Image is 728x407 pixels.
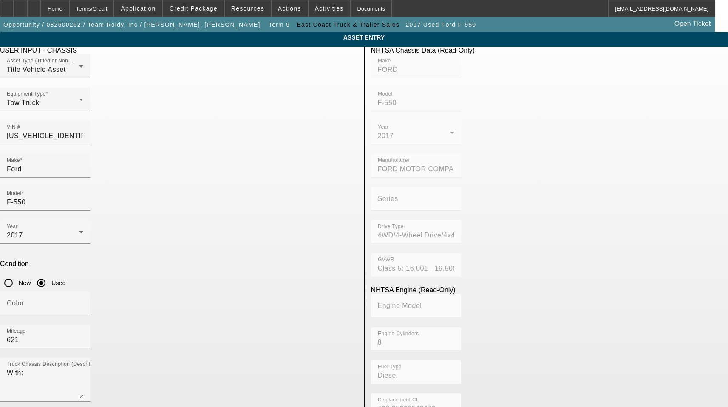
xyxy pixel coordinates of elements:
[6,34,722,41] span: ASSET ENTRY
[7,58,85,64] mat-label: Asset Type (Titled or Non-Titled)
[378,331,419,336] mat-label: Engine Cylinders
[7,300,24,307] mat-label: Color
[309,0,350,17] button: Activities
[378,302,422,309] mat-label: Engine Model
[7,362,150,367] mat-label: Truck Chassis Description (Describe the truck chassis only)
[7,91,46,97] mat-label: Equipment Type
[378,224,404,229] mat-label: Drive Type
[3,21,261,28] span: Opportunity / 082500262 / Team Roldy, Inc / [PERSON_NAME], [PERSON_NAME]
[17,279,31,287] label: New
[378,58,391,64] mat-label: Make
[378,397,419,403] mat-label: Displacement CL
[378,195,398,202] mat-label: Series
[7,99,40,106] span: Tow Truck
[278,5,301,12] span: Actions
[7,191,22,196] mat-label: Model
[671,17,714,31] a: Open Ticket
[378,158,410,163] mat-label: Manufacturer
[114,0,162,17] button: Application
[7,124,20,130] mat-label: VIN #
[378,91,393,97] mat-label: Model
[7,158,20,163] mat-label: Make
[7,232,23,239] span: 2017
[405,21,476,28] span: 2017 Used Ford F-550
[378,124,389,130] mat-label: Year
[378,364,402,370] mat-label: Fuel Type
[231,5,264,12] span: Resources
[694,5,720,10] span: Delete asset
[7,224,18,229] mat-label: Year
[266,17,293,32] button: Term 9
[7,66,66,73] span: Title Vehicle Asset
[403,17,478,32] button: 2017 Used Ford F-550
[315,5,344,12] span: Activities
[170,5,218,12] span: Credit Package
[50,279,66,287] label: Used
[225,0,271,17] button: Resources
[7,328,26,334] mat-label: Mileage
[121,5,156,12] span: Application
[269,21,290,28] span: Term 9
[297,21,400,28] span: East Coast Truck & Trailer Sales
[295,17,402,32] button: East Coast Truck & Trailer Sales
[378,257,394,263] mat-label: GVWR
[163,0,224,17] button: Credit Package
[272,0,308,17] button: Actions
